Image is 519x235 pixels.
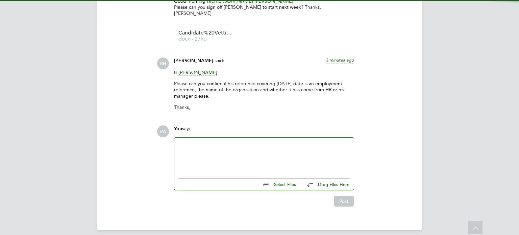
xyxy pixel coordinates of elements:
[174,58,213,64] span: [PERSON_NAME]
[174,69,354,75] p: Hi
[334,196,354,207] button: Post
[174,126,182,132] span: You
[178,69,217,76] span: [PERSON_NAME]
[174,104,354,110] p: Thanks,
[174,80,354,99] p: Please can you confirm if his reference covering [DATE]-date is an employment reference, the name...
[157,57,169,69] span: RH
[326,57,354,63] span: 3 minutes ago
[178,30,232,36] span: Candidate%20Vetting%20Form%20-%20New%20([PERSON_NAME]%20Westbrook)
[178,37,232,42] span: docx - 27kb
[301,178,350,192] button: Drag Files Here
[215,57,224,64] span: said:
[174,125,354,137] div: say:
[157,125,169,137] span: EW
[178,30,232,42] a: Candidate%20Vetting%20Form%20-%20New%20([PERSON_NAME]%20Westbrook) docx - 27kb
